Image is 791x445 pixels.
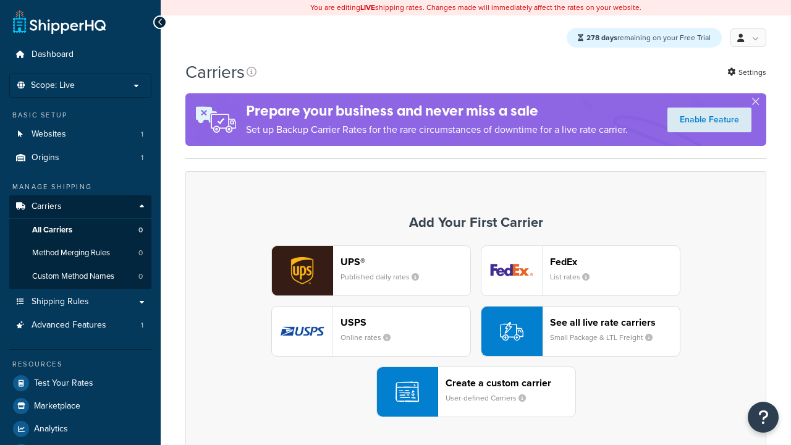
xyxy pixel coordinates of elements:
span: Websites [32,129,66,140]
a: Custom Method Names 0 [9,265,151,288]
span: 1 [141,153,143,163]
header: UPS® [341,256,470,268]
span: Analytics [34,424,68,434]
header: See all live rate carriers [550,316,680,328]
a: ShipperHQ Home [13,9,106,34]
span: 0 [138,271,143,282]
li: Carriers [9,195,151,289]
span: Carriers [32,201,62,212]
li: Advanced Features [9,314,151,337]
img: ups logo [272,246,332,295]
span: Marketplace [34,401,80,412]
h4: Prepare your business and never miss a sale [246,101,628,121]
small: User-defined Carriers [446,392,536,404]
img: fedEx logo [481,246,542,295]
small: Small Package & LTL Freight [550,332,662,343]
a: Enable Feature [667,108,751,132]
span: All Carriers [32,225,72,235]
img: icon-carrier-custom-c93b8a24.svg [395,380,419,404]
span: 0 [138,248,143,258]
a: Method Merging Rules 0 [9,242,151,265]
b: LIVE [360,2,375,13]
p: Set up Backup Carrier Rates for the rare circumstances of downtime for a live rate carrier. [246,121,628,138]
a: Shipping Rules [9,290,151,313]
button: usps logoUSPSOnline rates [271,306,471,357]
span: 0 [138,225,143,235]
a: Dashboard [9,43,151,66]
button: See all live rate carriersSmall Package & LTL Freight [481,306,680,357]
div: Resources [9,359,151,370]
div: Manage Shipping [9,182,151,192]
span: Custom Method Names [32,271,114,282]
h3: Add Your First Carrier [198,215,753,230]
header: Create a custom carrier [446,377,575,389]
div: Basic Setup [9,110,151,121]
small: Online rates [341,332,400,343]
small: List rates [550,271,599,282]
header: USPS [341,316,470,328]
a: Carriers [9,195,151,218]
li: Websites [9,123,151,146]
li: Method Merging Rules [9,242,151,265]
span: Dashboard [32,49,74,60]
a: Advanced Features 1 [9,314,151,337]
li: Custom Method Names [9,265,151,288]
a: Test Your Rates [9,372,151,394]
li: All Carriers [9,219,151,242]
div: remaining on your Free Trial [567,28,722,48]
img: ad-rules-rateshop-fe6ec290ccb7230408bd80ed9643f0289d75e0ffd9eb532fc0e269fcd187b520.png [185,93,246,146]
button: Open Resource Center [748,402,779,433]
img: icon-carrier-liverate-becf4550.svg [500,320,523,343]
button: ups logoUPS®Published daily rates [271,245,471,296]
a: Analytics [9,418,151,440]
img: usps logo [272,307,332,356]
span: 1 [141,320,143,331]
a: Websites 1 [9,123,151,146]
a: Marketplace [9,395,151,417]
span: Test Your Rates [34,378,93,389]
span: Advanced Features [32,320,106,331]
span: 1 [141,129,143,140]
span: Origins [32,153,59,163]
span: Method Merging Rules [32,248,110,258]
span: Shipping Rules [32,297,89,307]
span: Scope: Live [31,80,75,91]
strong: 278 days [586,32,617,43]
button: fedEx logoFedExList rates [481,245,680,296]
button: Create a custom carrierUser-defined Carriers [376,367,576,417]
a: Settings [727,64,766,81]
header: FedEx [550,256,680,268]
a: Origins 1 [9,146,151,169]
li: Origins [9,146,151,169]
a: All Carriers 0 [9,219,151,242]
small: Published daily rates [341,271,429,282]
h1: Carriers [185,60,245,84]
